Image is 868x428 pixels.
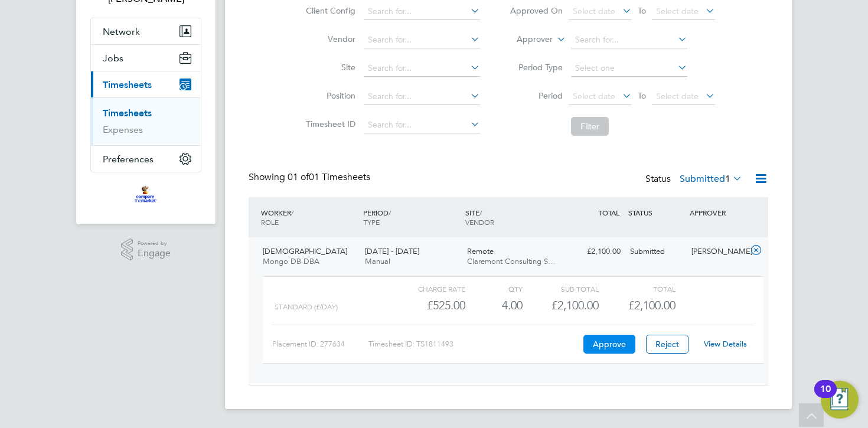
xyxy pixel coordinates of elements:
[656,91,699,102] span: Select date
[103,79,152,90] span: Timesheets
[571,60,687,77] input: Select one
[523,282,599,296] div: Sub Total
[302,90,355,101] label: Position
[103,26,140,37] span: Network
[288,171,370,183] span: 01 Timesheets
[103,153,154,165] span: Preferences
[467,256,556,266] span: Claremont Consulting S…
[465,282,523,296] div: QTY
[364,60,480,77] input: Search for...
[465,217,494,227] span: VENDOR
[687,202,748,223] div: APPROVER
[389,296,465,315] div: £525.00
[599,282,675,296] div: Total
[91,97,201,145] div: Timesheets
[121,238,171,261] a: Powered byEngage
[571,117,609,136] button: Filter
[500,34,553,45] label: Approver
[103,107,152,119] a: Timesheets
[625,242,687,262] div: Submitted
[364,32,480,48] input: Search for...
[389,208,391,217] span: /
[368,335,580,354] div: Timesheet ID: TS1811493
[821,381,859,419] button: Open Resource Center, 10 new notifications
[598,208,619,217] span: TOTAL
[646,335,688,354] button: Reject
[91,45,201,71] button: Jobs
[687,242,748,262] div: [PERSON_NAME]
[91,146,201,172] button: Preferences
[656,6,699,17] span: Select date
[389,282,465,296] div: Charge rate
[91,18,201,44] button: Network
[261,217,279,227] span: ROLE
[138,249,171,259] span: Engage
[103,124,143,135] a: Expenses
[645,171,745,188] div: Status
[302,62,355,73] label: Site
[364,4,480,20] input: Search for...
[302,34,355,44] label: Vendor
[510,90,563,101] label: Period
[462,202,564,233] div: SITE
[725,173,730,185] span: 1
[510,5,563,16] label: Approved On
[820,389,831,404] div: 10
[275,303,338,311] span: Standard (£/day)
[364,117,480,133] input: Search for...
[302,5,355,16] label: Client Config
[523,296,599,315] div: £2,100.00
[680,173,742,185] label: Submitted
[263,256,319,266] span: Mongo DB DBA
[628,298,676,312] span: £2,100.00
[564,242,625,262] div: £2,100.00
[364,89,480,105] input: Search for...
[573,91,615,102] span: Select date
[360,202,462,233] div: PERIOD
[138,238,171,249] span: Powered by
[103,53,123,64] span: Jobs
[365,256,390,266] span: Manual
[291,208,293,217] span: /
[465,296,523,315] div: 4.00
[625,202,687,223] div: STATUS
[634,3,650,18] span: To
[510,62,563,73] label: Period Type
[365,246,419,256] span: [DATE] - [DATE]
[479,208,482,217] span: /
[272,335,368,354] div: Placement ID: 277634
[571,32,687,48] input: Search for...
[302,119,355,129] label: Timesheet ID
[249,171,373,184] div: Showing
[91,71,201,97] button: Timesheets
[634,88,650,103] span: To
[258,202,360,233] div: WORKER
[573,6,615,17] span: Select date
[135,184,156,203] img: bglgroup-logo-retina.png
[583,335,635,354] button: Approve
[363,217,380,227] span: TYPE
[288,171,309,183] span: 01 of
[467,246,494,256] span: Remote
[704,339,747,349] a: View Details
[90,184,201,203] a: Go to home page
[263,246,347,256] span: [DEMOGRAPHIC_DATA]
